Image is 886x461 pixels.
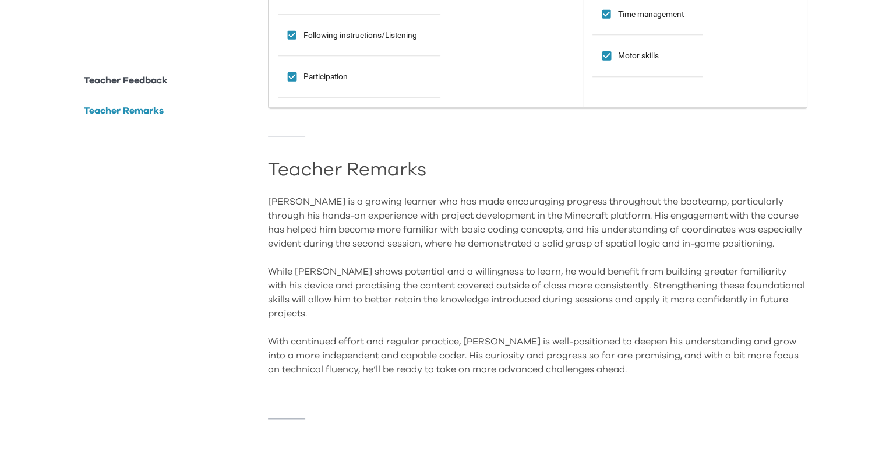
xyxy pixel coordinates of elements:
span: Time management [618,8,684,20]
h2: Teacher Remarks [268,164,807,176]
span: Motor skills [618,50,659,62]
div: [PERSON_NAME] is a growing learner who has made encouraging progress throughout the bootcamp, par... [268,195,807,390]
span: Participation [303,71,348,83]
p: Teacher Remarks [84,104,164,118]
span: Following instructions/Listening [303,29,417,41]
p: Teacher Feedback [84,73,168,87]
